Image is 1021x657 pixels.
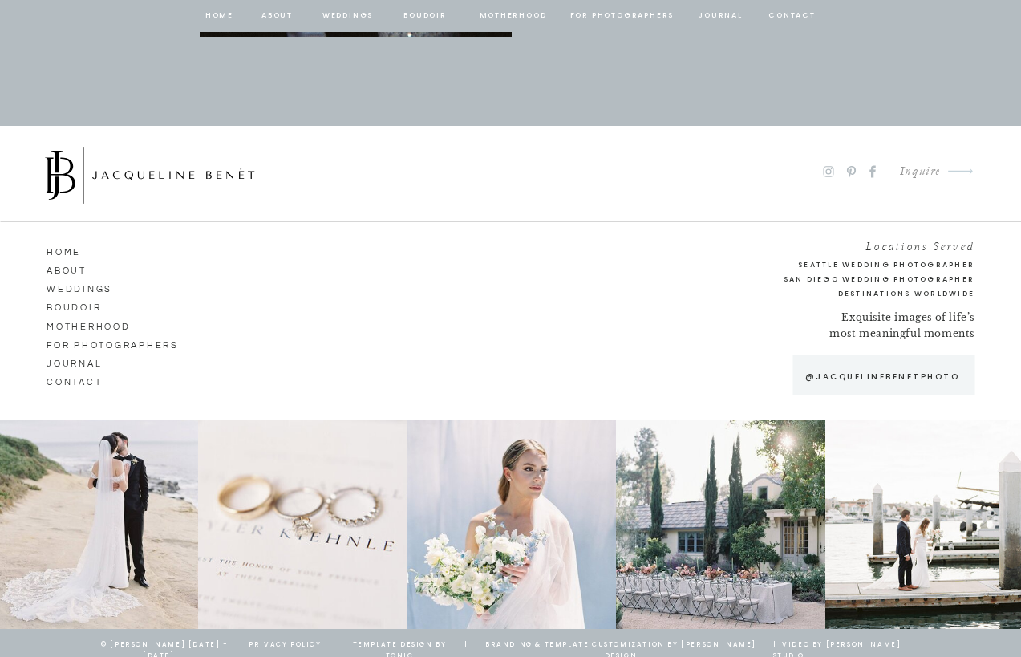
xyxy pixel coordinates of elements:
a: privacy policy [244,639,327,654]
a: Seattle Wedding Photographer [737,258,974,272]
a: home [205,9,235,23]
a: @jacquelinebenetphoto [797,370,967,383]
a: Weddings [321,9,375,23]
a: Weddings [47,280,138,294]
a: San Diego Wedding Photographer [707,273,974,286]
p: Exquisite images of life’s most meaningful moments [826,310,974,344]
a: | Video by [PERSON_NAME] Studio [773,639,908,654]
a: journal [696,9,746,23]
a: Inquire [887,161,941,183]
a: ABOUT [47,262,138,276]
a: CONTACT [47,373,138,387]
a: for photographers [47,336,189,351]
h2: Destinations Worldwide [737,287,974,301]
a: | [460,639,473,654]
p: © [PERSON_NAME] [DATE] - [DATE] | [87,639,244,647]
a: about [261,9,294,23]
a: Boudoir [47,298,138,313]
a: contact [767,9,818,23]
a: Motherhood [47,318,138,332]
a: template design by tonic [341,639,459,654]
a: journal [47,355,166,369]
h2: Locations Served [737,237,974,250]
a: BOUDOIR [403,9,448,23]
a: Motherhood [480,9,546,23]
a: | [325,639,338,654]
a: branding & template customization by [PERSON_NAME] design [472,639,770,654]
a: HOME [47,243,138,258]
a: for photographers [570,9,675,23]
